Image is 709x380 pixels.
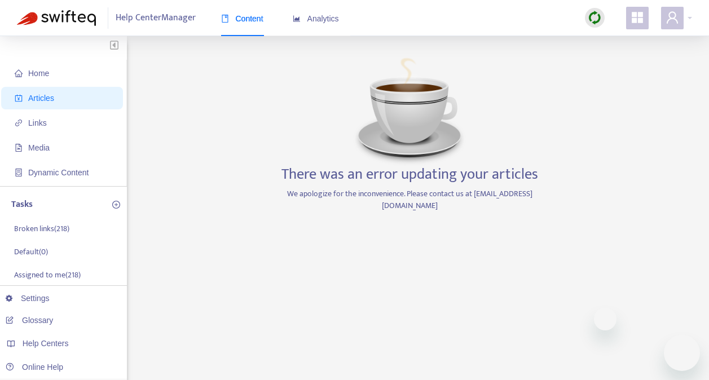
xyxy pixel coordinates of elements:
p: We apologize for the inconvenience. Please contact us at [EMAIL_ADDRESS][DOMAIN_NAME] [277,188,542,211]
p: Broken links ( 218 ) [14,223,69,235]
p: Assigned to me ( 218 ) [14,269,81,281]
span: Dynamic Content [28,168,89,177]
p: Tasks [11,198,33,211]
span: Articles [28,94,54,103]
h3: There was an error updating your articles [281,166,538,184]
iframe: Button to launch messaging window [664,335,700,371]
img: Swifteq [17,10,96,26]
span: Media [28,143,50,152]
p: Default ( 0 ) [14,246,48,258]
span: Help Centers [23,339,69,348]
iframe: Close message [594,308,616,330]
span: container [15,169,23,176]
span: user [666,11,679,24]
span: account-book [15,94,23,102]
span: link [15,119,23,127]
span: book [221,15,229,23]
span: Analytics [293,14,339,23]
span: Links [28,118,47,127]
span: Content [221,14,263,23]
a: Settings [6,294,50,303]
span: appstore [631,11,644,24]
img: Coffee image [353,53,466,166]
span: area-chart [293,15,301,23]
span: plus-circle [112,201,120,209]
span: Help Center Manager [116,7,196,29]
span: home [15,69,23,77]
a: Glossary [6,316,53,325]
a: Online Help [6,363,63,372]
span: Home [28,69,49,78]
img: sync.dc5367851b00ba804db3.png [588,11,602,25]
span: file-image [15,144,23,152]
